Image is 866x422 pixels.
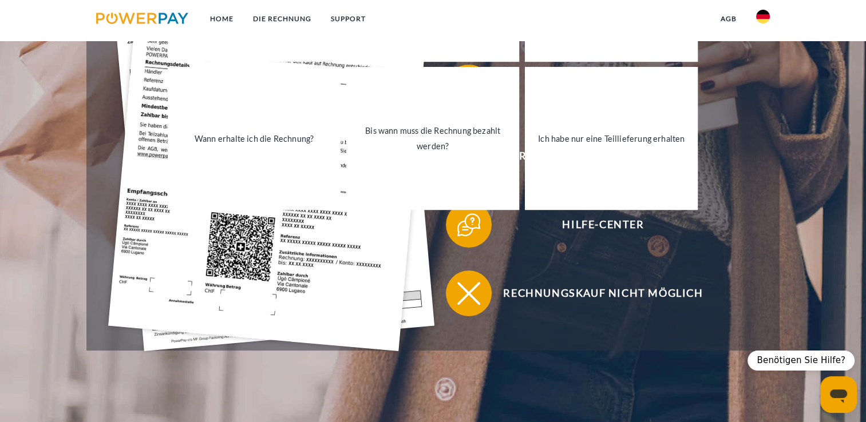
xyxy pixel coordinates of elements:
[353,123,512,154] div: Bis wann muss die Rechnung bezahlt werden?
[200,9,243,29] a: Home
[96,13,188,24] img: logo-powerpay.svg
[532,131,691,146] div: Ich habe nur eine Teillieferung erhalten
[446,270,744,316] button: Rechnungskauf nicht möglich
[756,10,770,23] img: de
[820,376,857,413] iframe: Schaltfläche zum Öffnen des Messaging-Fensters; Konversation läuft
[463,202,744,248] span: Hilfe-Center
[463,270,744,316] span: Rechnungskauf nicht möglich
[711,9,746,29] a: agb
[321,9,375,29] a: SUPPORT
[454,210,483,239] img: qb_help.svg
[243,9,321,29] a: DIE RECHNUNG
[454,279,483,308] img: qb_close.svg
[175,131,334,146] div: Wann erhalte ich die Rechnung?
[446,202,744,248] button: Hilfe-Center
[748,351,855,371] div: Benötigen Sie Hilfe?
